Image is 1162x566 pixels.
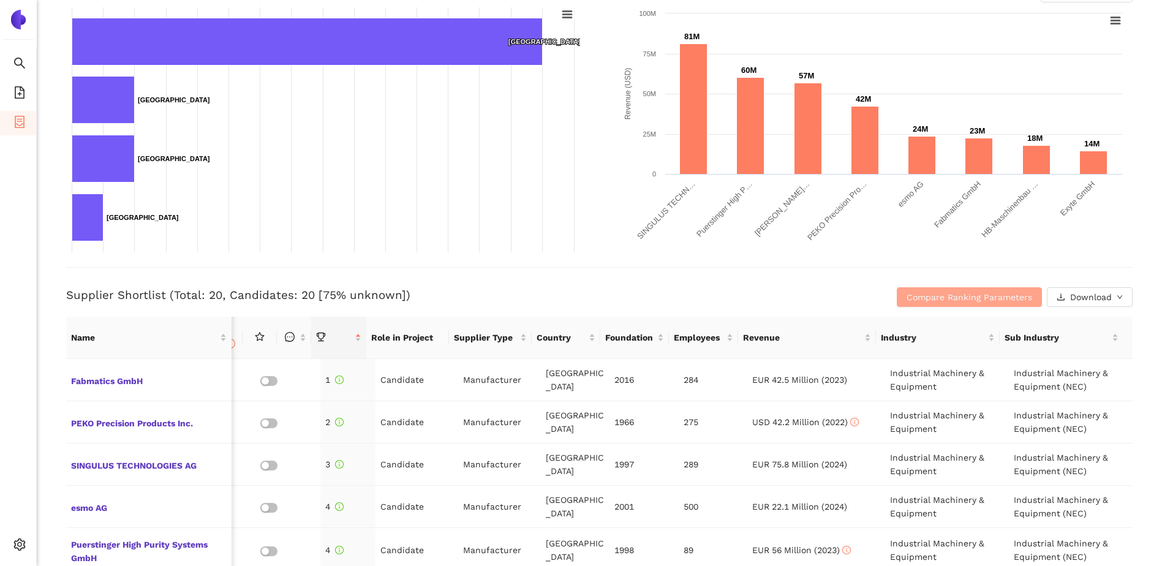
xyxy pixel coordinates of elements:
span: info-circle [335,546,344,554]
span: Compare Ranking Parameters [907,290,1032,304]
span: 4 [325,545,344,555]
text: 81M [684,32,700,41]
td: [GEOGRAPHIC_DATA] [541,443,609,486]
text: 57M [799,71,814,80]
span: info-circle [335,460,344,469]
td: Industrial Machinery & Equipment [885,359,1009,401]
text: 14M [1084,139,1100,148]
td: Manufacturer [458,359,541,401]
text: SINGULUS TECHN… [635,179,696,241]
text: 23M [970,126,985,135]
button: downloadDownloaddown [1047,287,1133,307]
span: Industry [881,331,986,344]
td: Industrial Machinery & Equipment [885,486,1009,528]
h3: Supplier Shortlist (Total: 20, Candidates: 20 [75% unknown]) [66,287,777,303]
td: Industrial Machinery & Equipment (NEC) [1009,486,1133,528]
td: 275 [679,401,747,443]
text: Puerstinger High P… [695,179,754,239]
text: HB-Maschinenbau … [979,179,1039,240]
button: Compare Ranking Parameters [897,287,1042,307]
td: Manufacturer [458,486,541,528]
th: this column's title is Revenue,this column is sortable [738,317,876,359]
span: 1 [325,375,344,385]
span: info-circle [335,418,344,426]
td: Industrial Machinery & Equipment [885,401,1009,443]
span: down [1117,294,1123,301]
td: Candidate [375,401,458,443]
text: esmo AG [896,179,925,209]
span: trophy [316,332,326,342]
span: info-circle [335,375,344,384]
text: 0 [652,170,655,178]
span: container [13,111,26,136]
span: PEKO Precision Products Inc. [71,414,227,430]
span: info-circle [335,502,344,511]
td: 2016 [609,359,678,401]
th: this column is sortable [277,317,311,359]
span: message [285,332,295,342]
th: this column's title is Country,this column is sortable [532,317,600,359]
text: PEKO Precision Pro… [805,179,868,243]
text: 60M [741,66,756,75]
text: 25M [643,130,655,138]
td: Manufacturer [458,443,541,486]
span: EUR 75.8 Million (2024) [752,459,847,469]
td: Industrial Machinery & Equipment (NEC) [1009,359,1133,401]
th: this column's title is Employees,this column is sortable [669,317,738,359]
span: USD 42.2 Million (2022) [752,417,859,427]
text: 100M [639,10,656,17]
td: [GEOGRAPHIC_DATA] [541,359,609,401]
span: Revenue [743,331,862,344]
span: Sub Industry [1005,331,1109,344]
span: Download [1070,290,1112,304]
span: info-circle [842,546,851,554]
span: Employees [674,331,723,344]
span: star [255,332,265,342]
td: Industrial Machinery & Equipment (NEC) [1009,401,1133,443]
span: Puerstinger High Purity Systems GmbH [71,535,227,565]
text: [PERSON_NAME]… [752,179,810,238]
th: this column's title is Name,this column is sortable [66,317,232,359]
text: 42M [856,94,871,104]
th: this column's title is Supplier Type,this column is sortable [449,317,532,359]
span: download [1057,293,1065,303]
td: 1997 [609,443,678,486]
td: Candidate [375,443,458,486]
span: SINGULUS TECHNOLOGIES AG [71,456,227,472]
span: file-add [13,82,26,107]
span: Country [537,331,586,344]
td: Candidate [375,359,458,401]
span: 4 [325,502,344,511]
span: info-circle [850,418,859,426]
td: 1966 [609,401,678,443]
text: [GEOGRAPHIC_DATA] [107,214,179,221]
text: [GEOGRAPHIC_DATA] [508,38,581,45]
img: Logo [9,10,28,29]
text: 75M [643,50,655,58]
text: Exyte GmbH [1058,179,1096,218]
text: 50M [643,90,655,97]
span: Fabmatics GmbH [71,372,227,388]
span: EUR 56 Million (2023) [752,545,851,555]
text: [GEOGRAPHIC_DATA] [138,155,210,162]
text: Fabmatics GmbH [932,179,982,230]
text: [GEOGRAPHIC_DATA] [138,96,210,104]
td: [GEOGRAPHIC_DATA] [541,401,609,443]
text: 18M [1027,134,1043,143]
span: EUR 22.1 Million (2024) [752,502,847,511]
td: 500 [679,486,747,528]
td: Manufacturer [458,401,541,443]
th: this column's title is Foundation,this column is sortable [600,317,669,359]
span: setting [13,534,26,559]
span: Name [71,331,217,344]
text: 24M [913,124,928,134]
td: Industrial Machinery & Equipment (NEC) [1009,443,1133,486]
span: Supplier Type [454,331,518,344]
span: search [13,53,26,77]
td: 284 [679,359,747,401]
th: this column's title is Sub Industry,this column is sortable [1000,317,1123,359]
span: Foundation [605,331,655,344]
span: esmo AG [71,499,227,515]
th: this column's title is Industry,this column is sortable [876,317,1000,359]
td: Candidate [375,486,458,528]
